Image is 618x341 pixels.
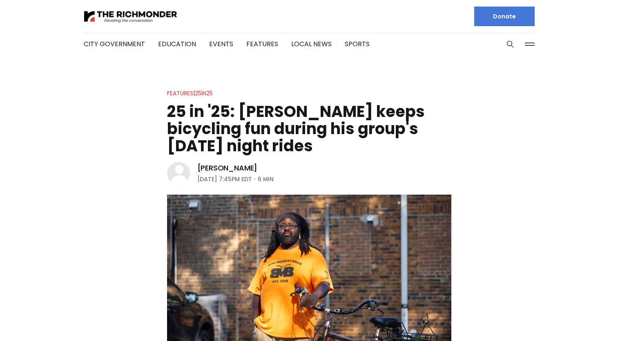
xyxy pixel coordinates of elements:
[158,39,196,49] a: Education
[195,89,213,97] a: 25in25
[84,9,178,24] img: The Richmonder
[549,301,618,341] iframe: portal-trigger
[167,89,193,97] a: Features
[504,38,516,50] button: Search this site
[197,174,252,184] time: [DATE] 7:45PM EDT
[197,163,258,173] a: [PERSON_NAME]
[345,39,370,49] a: Sports
[167,103,451,155] h1: 25 in '25: [PERSON_NAME] keeps bicycling fun during his group's [DATE] night rides
[258,174,274,184] span: 6 min
[474,7,535,26] a: Donate
[209,39,233,49] a: Events
[167,88,213,98] div: |
[246,39,278,49] a: Features
[291,39,332,49] a: Local News
[84,39,145,49] a: City Government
